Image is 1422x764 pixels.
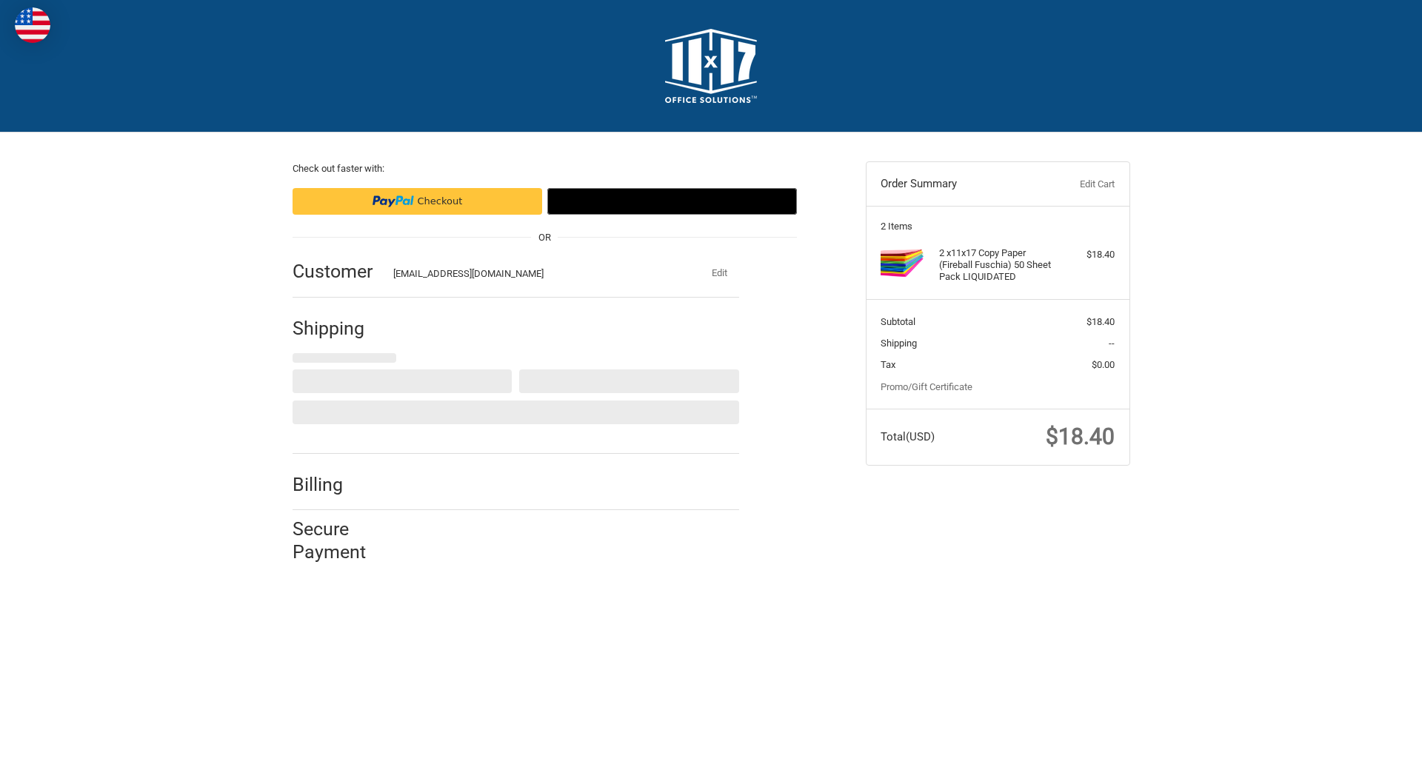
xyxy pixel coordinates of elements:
[293,317,379,340] h2: Shipping
[293,161,797,176] p: Check out faster with:
[1046,423,1115,449] span: $18.40
[881,316,915,327] span: Subtotal
[939,247,1052,284] h4: 2 x 11x17 Copy Paper (Fireball Fuschia) 50 Sheet Pack LIQUIDATED
[293,473,379,496] h2: Billing
[881,430,935,443] span: Total (USD)
[881,338,917,349] span: Shipping
[1086,316,1115,327] span: $18.40
[1092,359,1115,370] span: $0.00
[1109,338,1115,349] span: --
[701,263,739,284] button: Edit
[1056,247,1115,262] div: $18.40
[881,177,1041,192] h3: Order Summary
[881,221,1115,232] h3: 2 Items
[665,29,757,103] img: 11x17.com
[1041,177,1115,192] a: Edit Cart
[881,381,972,392] a: Promo/Gift Certificate
[293,517,393,564] h2: Secure Payment
[293,188,542,215] iframe: PayPal-paypal
[881,359,895,370] span: Tax
[1300,724,1422,764] iframe: Google Customer Reviews
[293,260,379,283] h2: Customer
[531,230,558,245] span: OR
[547,188,797,215] button: Google Pay
[15,7,50,43] img: duty and tax information for United States
[393,267,672,281] div: [EMAIL_ADDRESS][DOMAIN_NAME]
